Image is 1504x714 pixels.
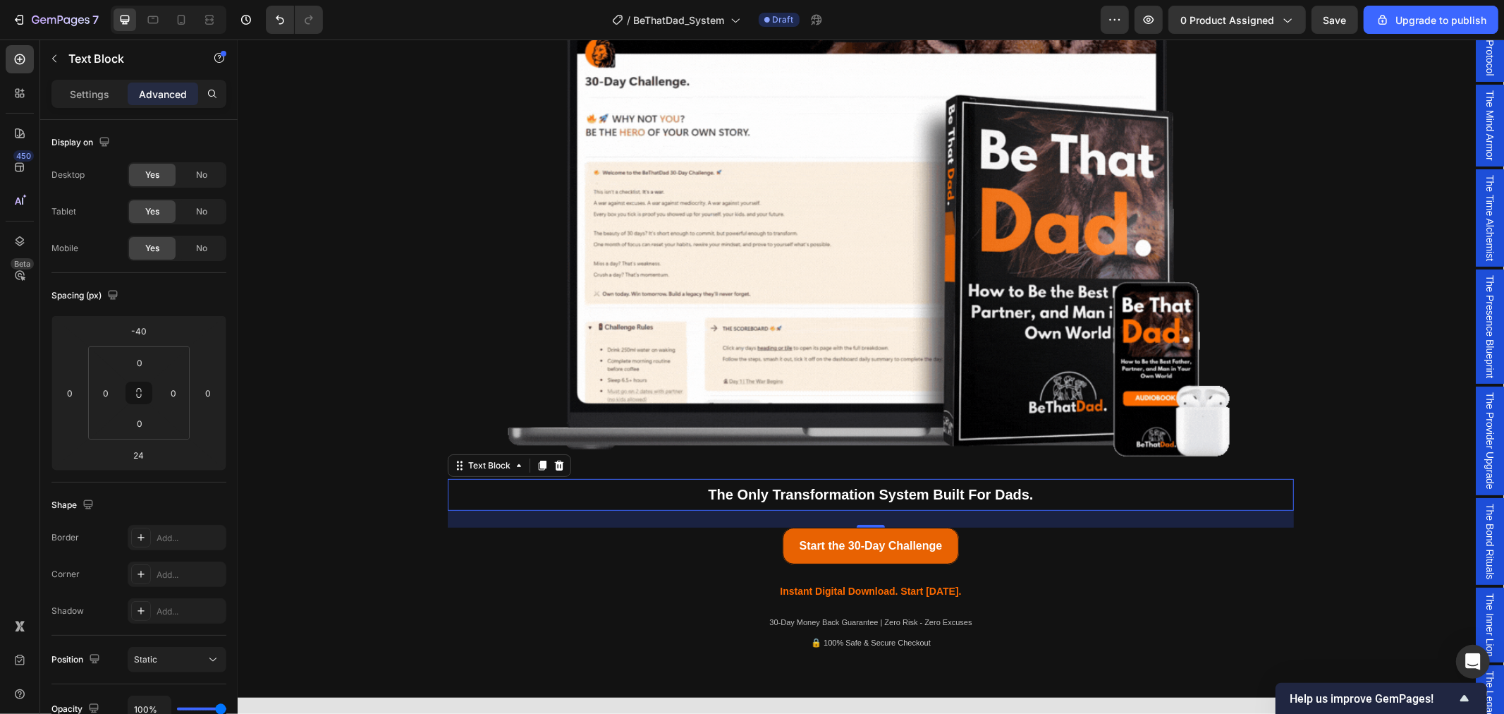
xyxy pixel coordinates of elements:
[196,242,207,255] span: No
[51,605,84,617] div: Shadow
[628,13,631,28] span: /
[51,286,121,305] div: Spacing (px)
[51,531,79,544] div: Border
[11,258,34,270] div: Beta
[562,497,705,517] div: Rich Text Editor. Editing area: main
[1245,236,1259,339] span: The Presence Blueprint
[163,382,184,404] input: 0px
[1364,6,1498,34] button: Upgrade to publish
[125,444,153,466] input: xl
[542,546,723,557] span: Instant Digital Download. Start [DATE].
[68,50,188,67] p: Text Block
[134,654,157,665] span: Static
[1290,690,1473,707] button: Show survey - Help us improve GemPages!
[196,205,207,218] span: No
[51,169,85,181] div: Desktop
[1245,631,1259,710] span: The Legacy Layer
[573,598,584,608] span: 🔒
[125,320,153,341] input: -40
[196,169,207,181] span: No
[545,488,722,526] button: <p>Start the 30-Day Challenge</p>
[1245,51,1259,121] span: The Mind Armor
[1245,554,1259,617] span: The Inner Lion
[59,382,80,404] input: 0
[773,13,794,26] span: Draft
[13,150,34,162] div: 450
[1323,14,1347,26] span: Save
[157,569,223,581] div: Add...
[51,496,97,515] div: Shape
[634,13,725,28] span: BeThatDad_System
[128,647,226,672] button: Static
[157,605,223,618] div: Add...
[92,11,99,28] p: 7
[126,413,154,434] input: 0px
[51,651,103,670] div: Position
[562,497,705,517] p: Start the 30-Day Challenge
[1456,645,1490,679] div: Open Intercom Messenger
[145,169,159,181] span: Yes
[197,382,219,404] input: 0
[51,568,80,581] div: Corner
[145,242,159,255] span: Yes
[145,205,159,218] span: Yes
[1312,6,1358,34] button: Save
[139,87,187,102] p: Advanced
[1245,135,1259,222] span: The Time Alchemist
[95,382,116,404] input: 0px
[470,447,795,463] span: The Only Transformation System Built For Dads.
[1180,13,1274,28] span: 0 product assigned
[70,87,109,102] p: Settings
[51,133,113,152] div: Display on
[126,352,154,373] input: 0px
[51,205,76,218] div: Tablet
[266,6,323,34] div: Undo/Redo
[1245,464,1259,540] span: The Bond Rituals
[212,674,1055,696] p: Zero Unhappy Customers
[157,532,223,545] div: Add...
[228,420,276,432] div: Text Block
[1245,353,1259,450] span: The Provider Upgrade
[1376,13,1486,28] div: Upgrade to publish
[6,6,105,34] button: 7
[586,599,693,607] span: 100% Safe & Secure Checkout
[1168,6,1306,34] button: 0 product assigned
[532,579,734,587] span: 30-Day Money Back Guarantee | Zero Risk - Zero Excuses
[51,242,78,255] div: Mobile
[238,40,1504,714] iframe: Design area
[1290,692,1456,706] span: Help us improve GemPages!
